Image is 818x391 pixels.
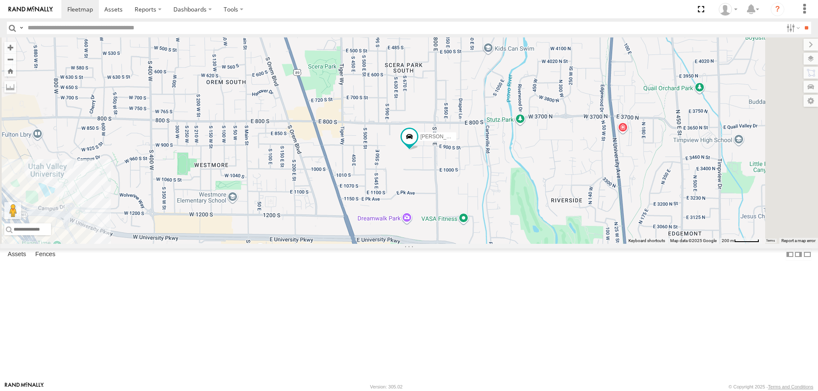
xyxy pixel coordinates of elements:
[804,95,818,107] label: Map Settings
[794,248,803,261] label: Dock Summary Table to the Right
[5,382,44,391] a: Visit our Website
[370,384,403,389] div: Version: 305.02
[4,65,16,77] button: Zoom Home
[783,22,801,34] label: Search Filter Options
[4,42,16,53] button: Zoom in
[4,81,16,93] label: Measure
[786,248,794,261] label: Dock Summary Table to the Left
[722,238,734,243] span: 200 m
[716,3,740,16] div: Allen Bauer
[729,384,813,389] div: © Copyright 2025 -
[31,248,60,260] label: Fences
[4,53,16,65] button: Zoom out
[628,238,665,244] button: Keyboard shortcuts
[803,248,812,261] label: Hide Summary Table
[9,6,53,12] img: rand-logo.svg
[768,384,813,389] a: Terms and Conditions
[670,238,717,243] span: Map data ©2025 Google
[781,238,815,243] a: Report a map error
[771,3,784,16] i: ?
[3,248,30,260] label: Assets
[18,22,25,34] label: Search Query
[4,202,21,219] button: Drag Pegman onto the map to open Street View
[421,134,490,140] span: [PERSON_NAME] -2017 F150
[719,238,762,244] button: Map Scale: 200 m per 55 pixels
[766,239,775,243] a: Terms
